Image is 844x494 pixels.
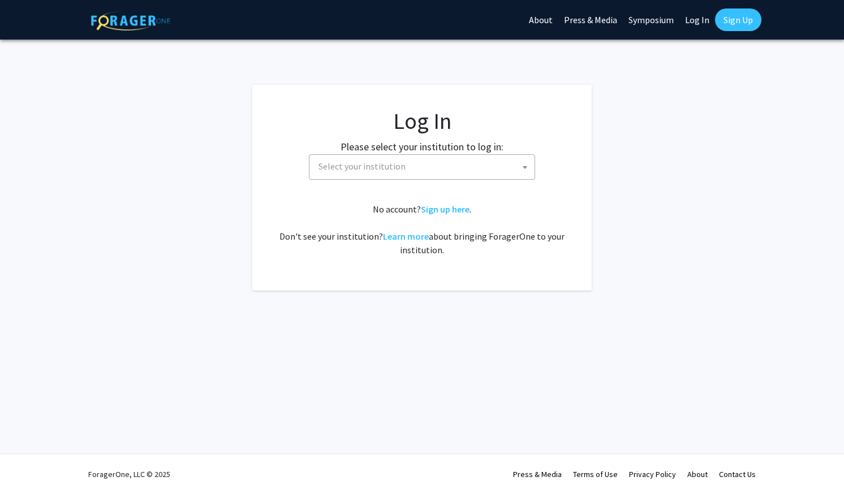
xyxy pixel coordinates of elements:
[383,231,429,242] a: Learn more about bringing ForagerOne to your institution
[275,202,569,257] div: No account? . Don't see your institution? about bringing ForagerOne to your institution.
[513,469,562,479] a: Press & Media
[91,11,170,31] img: ForagerOne Logo
[318,161,406,172] span: Select your institution
[719,469,756,479] a: Contact Us
[629,469,676,479] a: Privacy Policy
[341,139,503,154] label: Please select your institution to log in:
[88,454,170,494] div: ForagerOne, LLC © 2025
[715,8,761,31] a: Sign Up
[687,469,708,479] a: About
[275,107,569,135] h1: Log In
[314,155,535,178] span: Select your institution
[309,154,535,180] span: Select your institution
[573,469,618,479] a: Terms of Use
[421,203,470,215] a: Sign up here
